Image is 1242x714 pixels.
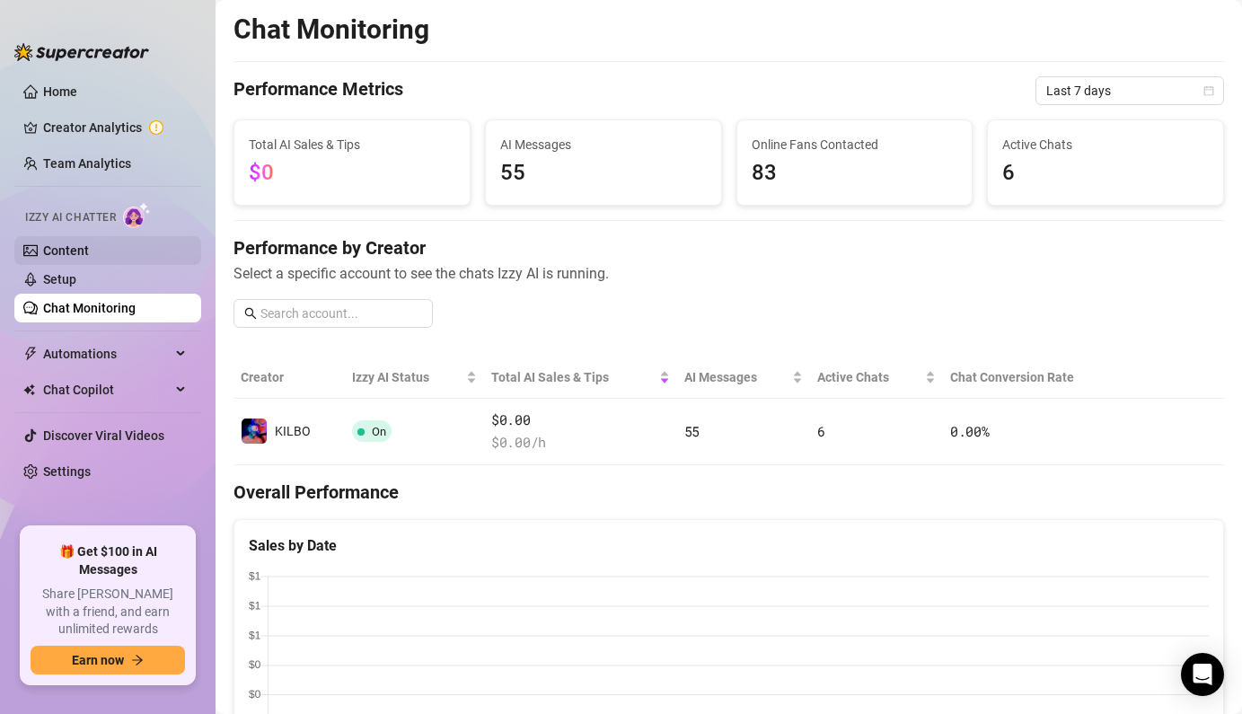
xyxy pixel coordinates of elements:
[491,432,670,454] span: $ 0.00 /h
[43,84,77,99] a: Home
[1046,77,1213,104] span: Last 7 days
[484,357,677,399] th: Total AI Sales & Tips
[233,357,345,399] th: Creator
[233,235,1224,260] h4: Performance by Creator
[72,653,124,667] span: Earn now
[123,202,151,228] img: AI Chatter
[23,347,38,361] span: thunderbolt
[345,357,484,399] th: Izzy AI Status
[14,43,149,61] img: logo-BBDzfeDw.svg
[1203,85,1214,96] span: calendar
[817,422,825,440] span: 6
[1002,156,1209,190] span: 6
[491,410,670,431] span: $0.00
[25,209,116,226] span: Izzy AI Chatter
[491,367,656,387] span: Total AI Sales & Tips
[372,425,386,438] span: On
[1181,653,1224,696] div: Open Intercom Messenger
[810,357,942,399] th: Active Chats
[752,135,958,154] span: Online Fans Contacted
[43,272,76,286] a: Setup
[43,243,89,258] a: Content
[500,156,707,190] span: 55
[233,13,429,47] h2: Chat Monitoring
[249,135,455,154] span: Total AI Sales & Tips
[233,76,403,105] h4: Performance Metrics
[43,156,131,171] a: Team Analytics
[131,654,144,666] span: arrow-right
[249,534,1209,557] div: Sales by Date
[260,304,422,323] input: Search account...
[43,464,91,479] a: Settings
[752,156,958,190] span: 83
[244,307,257,320] span: search
[31,646,185,674] button: Earn nowarrow-right
[950,422,990,440] span: 0.00 %
[23,383,35,396] img: Chat Copilot
[43,113,187,142] a: Creator Analytics exclamation-circle
[500,135,707,154] span: AI Messages
[43,339,171,368] span: Automations
[352,367,462,387] span: Izzy AI Status
[943,357,1125,399] th: Chat Conversion Rate
[677,357,811,399] th: AI Messages
[43,375,171,404] span: Chat Copilot
[43,301,136,315] a: Chat Monitoring
[31,586,185,639] span: Share [PERSON_NAME] with a friend, and earn unlimited rewards
[43,428,164,443] a: Discover Viral Videos
[817,367,920,387] span: Active Chats
[249,160,274,185] span: $0
[233,480,1224,505] h4: Overall Performance
[275,424,311,438] span: KILBO
[31,543,185,578] span: 🎁 Get $100 in AI Messages
[684,367,789,387] span: AI Messages
[242,419,267,444] img: KILBO
[684,422,700,440] span: 55
[233,262,1224,285] span: Select a specific account to see the chats Izzy AI is running.
[1002,135,1209,154] span: Active Chats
